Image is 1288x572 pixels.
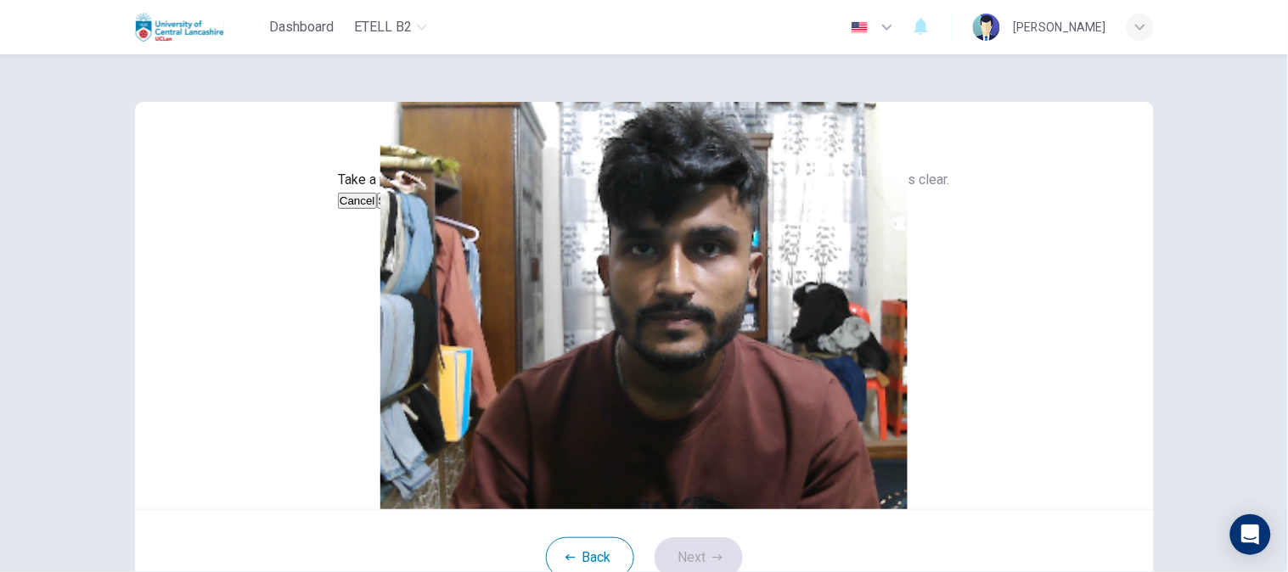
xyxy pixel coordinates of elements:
[262,12,340,42] button: Dashboard
[1230,514,1271,555] div: Open Intercom Messenger
[347,12,434,42] button: eTELL B2
[135,10,263,44] a: Uclan logo
[973,14,1000,41] img: Profile picture
[849,21,870,34] img: en
[135,102,1154,509] img: preview screemshot
[269,17,334,37] span: Dashboard
[354,17,412,37] span: eTELL B2
[1014,17,1106,37] div: [PERSON_NAME]
[135,10,224,44] img: Uclan logo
